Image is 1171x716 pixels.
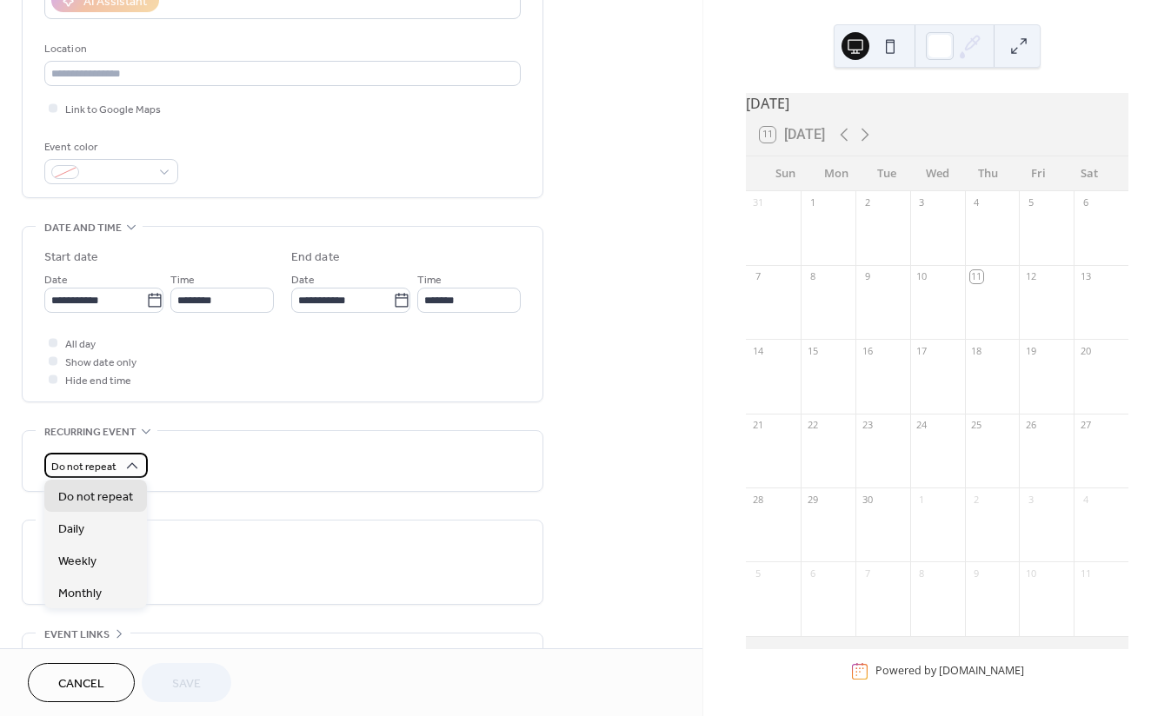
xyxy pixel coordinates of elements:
[861,344,874,357] div: 16
[51,457,116,477] span: Do not repeat
[915,270,928,283] div: 10
[970,270,983,283] div: 11
[1079,344,1092,357] div: 20
[915,344,928,357] div: 17
[1079,419,1092,432] div: 27
[861,419,874,432] div: 23
[751,196,764,209] div: 31
[806,344,819,357] div: 15
[58,675,104,693] span: Cancel
[861,493,874,506] div: 30
[28,663,135,702] button: Cancel
[751,567,764,580] div: 5
[44,249,98,267] div: Start date
[915,419,928,432] div: 24
[746,93,1128,114] div: [DATE]
[291,249,340,267] div: End date
[1024,344,1037,357] div: 19
[44,40,517,58] div: Location
[58,520,84,538] span: Daily
[939,664,1024,679] a: [DOMAIN_NAME]
[751,419,764,432] div: 21
[970,493,983,506] div: 2
[65,354,136,372] span: Show date only
[912,156,962,191] div: Wed
[970,567,983,580] div: 9
[291,271,315,289] span: Date
[1079,196,1092,209] div: 6
[915,567,928,580] div: 8
[915,196,928,209] div: 3
[1079,493,1092,506] div: 4
[806,270,819,283] div: 8
[806,567,819,580] div: 6
[970,419,983,432] div: 25
[806,196,819,209] div: 1
[861,196,874,209] div: 2
[806,419,819,432] div: 22
[44,626,110,644] span: Event links
[806,493,819,506] div: 29
[751,270,764,283] div: 7
[1024,567,1037,580] div: 10
[65,335,96,354] span: All day
[970,344,983,357] div: 18
[44,138,175,156] div: Event color
[44,271,68,289] span: Date
[65,101,161,119] span: Link to Google Maps
[1024,196,1037,209] div: 5
[751,344,764,357] div: 14
[1024,419,1037,432] div: 26
[1013,156,1063,191] div: Fri
[962,156,1013,191] div: Thu
[760,156,810,191] div: Sun
[58,487,133,506] span: Do not repeat
[1024,493,1037,506] div: 3
[23,633,542,670] div: •••
[58,552,96,570] span: Weekly
[44,219,122,237] span: Date and time
[1079,567,1092,580] div: 11
[417,271,442,289] span: Time
[862,156,912,191] div: Tue
[1024,270,1037,283] div: 12
[970,196,983,209] div: 4
[875,664,1024,679] div: Powered by
[915,493,928,506] div: 1
[810,156,861,191] div: Mon
[170,271,195,289] span: Time
[44,423,136,441] span: Recurring event
[58,584,102,602] span: Monthly
[1079,270,1092,283] div: 13
[861,567,874,580] div: 7
[861,270,874,283] div: 9
[1064,156,1114,191] div: Sat
[65,372,131,390] span: Hide end time
[751,493,764,506] div: 28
